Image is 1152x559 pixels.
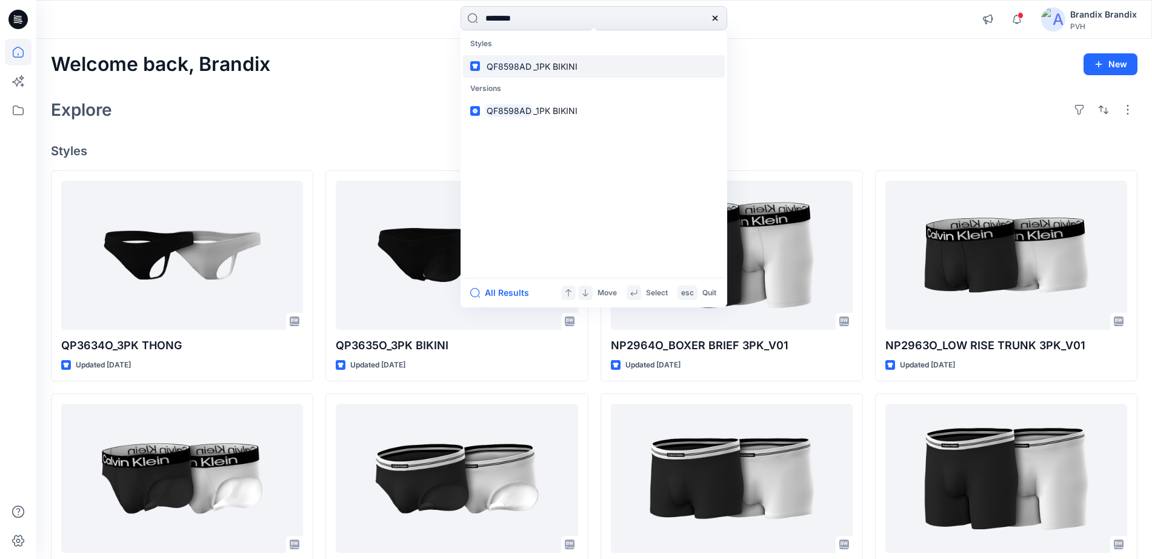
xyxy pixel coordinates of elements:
[61,337,303,354] p: QP3634O_3PK THONG
[76,359,131,372] p: Updated [DATE]
[51,144,1137,158] h4: Styles
[533,105,578,116] span: _1PK BIKINI
[533,61,578,72] span: _1PK BIKINI
[1070,7,1137,22] div: Brandix Brandix
[885,404,1127,553] a: NP2955O - BOXER BRIEF 3PK_V01
[485,104,533,118] mark: QF8598AD
[611,404,853,553] a: NP2954O_LOW RISE TRUNK 3PK_V01
[336,337,578,354] p: QP3635O_3PK BIKINI
[702,287,716,300] p: Quit
[336,404,578,553] a: NP2953O_HIP BRIEF 3PK_V01
[646,287,668,300] p: Select
[463,78,725,100] p: Versions
[1084,53,1137,75] button: New
[463,33,725,55] p: Styles
[51,53,270,76] h2: Welcome back, Brandix
[625,359,681,372] p: Updated [DATE]
[485,59,533,73] mark: QF8598AD
[885,181,1127,330] a: NP2963O_LOW RISE TRUNK 3PK_V01
[51,100,112,119] h2: Explore
[1070,22,1137,31] div: PVH
[611,337,853,354] p: NP2964O_BOXER BRIEF 3PK_V01
[463,99,725,122] a: QF8598AD_1PK BIKINI
[350,359,405,372] p: Updated [DATE]
[336,181,578,330] a: QP3635O_3PK BIKINI
[470,286,537,300] button: All Results
[598,287,617,300] p: Move
[61,404,303,553] a: NP2962O_HIP BRIEF 3PK_V01
[611,181,853,330] a: NP2964O_BOXER BRIEF 3PK_V01
[681,287,694,300] p: esc
[1041,7,1065,32] img: avatar
[900,359,955,372] p: Updated [DATE]
[463,55,725,78] a: QF8598AD_1PK BIKINI
[885,337,1127,354] p: NP2963O_LOW RISE TRUNK 3PK_V01
[61,181,303,330] a: QP3634O_3PK THONG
